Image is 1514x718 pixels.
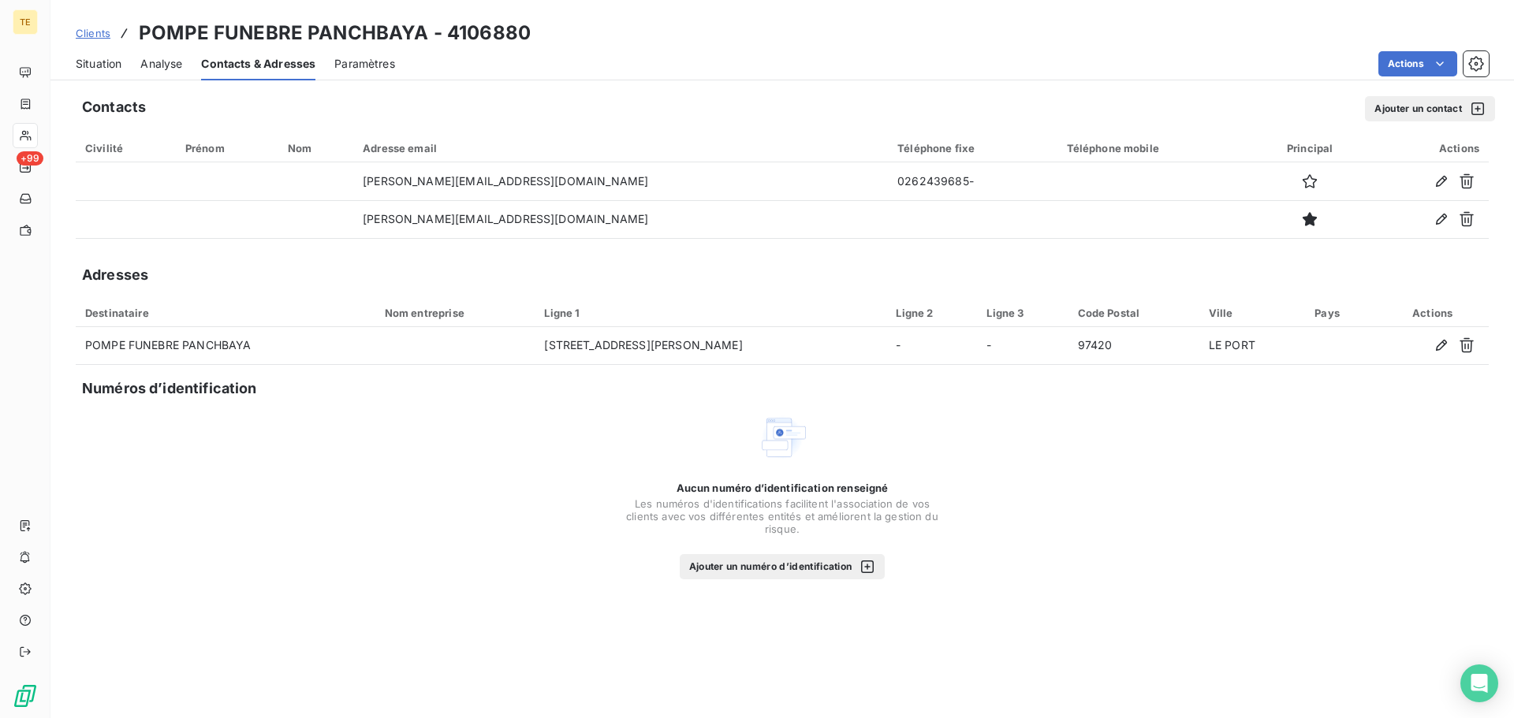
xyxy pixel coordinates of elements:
[85,307,366,319] div: Destinataire
[363,142,878,154] div: Adresse email
[1460,664,1498,702] div: Open Intercom Messenger
[1376,142,1479,154] div: Actions
[13,154,37,180] a: +99
[385,307,526,319] div: Nom entreprise
[535,327,886,365] td: [STREET_ADDRESS][PERSON_NAME]
[1385,307,1479,319] div: Actions
[82,264,148,286] h5: Adresses
[1209,307,1296,319] div: Ville
[986,307,1058,319] div: Ligne 3
[886,327,977,365] td: -
[1078,307,1190,319] div: Code Postal
[1365,96,1495,121] button: Ajouter un contact
[1067,142,1244,154] div: Téléphone mobile
[1199,327,1306,365] td: LE PORT
[757,412,807,463] img: Empty state
[76,27,110,39] span: Clients
[1068,327,1199,365] td: 97420
[1262,142,1358,154] div: Principal
[353,162,888,200] td: [PERSON_NAME][EMAIL_ADDRESS][DOMAIN_NAME]
[888,162,1057,200] td: 0262439685-
[1378,51,1457,76] button: Actions
[76,327,375,365] td: POMPE FUNEBRE PANCHBAYA
[977,327,1068,365] td: -
[896,307,968,319] div: Ligne 2
[82,378,257,400] h5: Numéros d’identification
[139,19,531,47] h3: POMPE FUNEBRE PANCHBAYA - 4106880
[1314,307,1367,319] div: Pays
[185,142,269,154] div: Prénom
[677,482,889,494] span: Aucun numéro d’identification renseigné
[13,9,38,35] div: TE
[85,142,166,154] div: Civilité
[544,307,877,319] div: Ligne 1
[897,142,1047,154] div: Téléphone fixe
[82,96,146,118] h5: Contacts
[140,56,182,72] span: Analyse
[76,25,110,41] a: Clients
[76,56,121,72] span: Situation
[353,200,888,238] td: [PERSON_NAME][EMAIL_ADDRESS][DOMAIN_NAME]
[625,497,940,535] span: Les numéros d'identifications facilitent l'association de vos clients avec vos différentes entité...
[680,554,886,579] button: Ajouter un numéro d’identification
[288,142,345,154] div: Nom
[201,56,315,72] span: Contacts & Adresses
[334,56,395,72] span: Paramètres
[13,683,38,709] img: Logo LeanPay
[17,151,43,166] span: +99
